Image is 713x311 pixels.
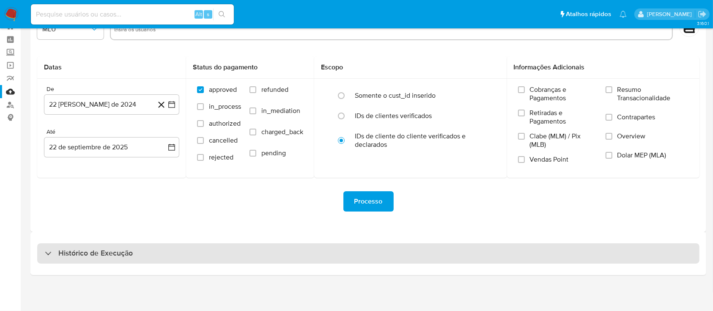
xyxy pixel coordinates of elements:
[566,10,611,19] span: Atalhos rápidos
[698,10,707,19] a: Sair
[697,20,709,27] span: 3.160.1
[195,10,202,18] span: Alt
[31,9,234,20] input: Pesquise usuários ou casos...
[213,8,230,20] button: search-icon
[620,11,627,18] a: Notificações
[647,10,695,18] p: vinicius.santiago@mercadolivre.com
[207,10,209,18] span: s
